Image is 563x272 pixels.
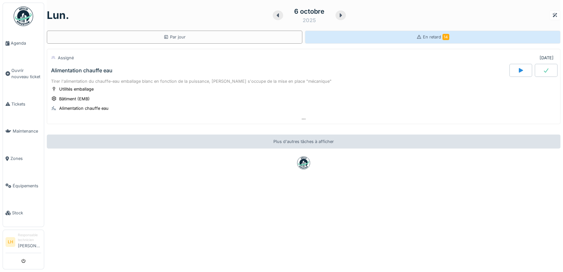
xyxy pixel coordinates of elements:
[11,40,41,46] span: Agenda
[13,128,41,134] span: Maintenance
[303,16,316,24] div: 2025
[11,67,41,80] span: Ouvrir nouveau ticket
[6,233,41,253] a: LH Responsable technicien[PERSON_NAME]
[47,9,69,21] h1: lun.
[11,101,41,107] span: Tickets
[164,34,186,40] div: Par jour
[3,30,44,57] a: Agenda
[51,78,556,84] div: Tirer l'alimentation du chauffe-eau emballage blanc en fonction de la puissance, [PERSON_NAME] s'...
[14,7,33,26] img: Badge_color-CXgf-gQk.svg
[540,55,554,61] div: [DATE]
[442,34,449,40] span: 14
[3,145,44,172] a: Zones
[51,67,112,74] div: Alimentation chauffe eau
[18,233,41,251] li: [PERSON_NAME]
[3,118,44,145] a: Maintenance
[3,172,44,200] a: Équipements
[47,135,560,149] div: Plus d'autres tâches à afficher
[58,55,74,61] div: Assigné
[297,156,310,169] img: badge-BVDL4wpA.svg
[294,7,324,16] div: 6 octobre
[18,233,41,243] div: Responsable technicien
[6,237,15,247] li: LH
[3,57,44,91] a: Ouvrir nouveau ticket
[423,35,449,39] span: En retard
[12,210,41,216] span: Stock
[59,105,109,111] div: Alimentation chauffe eau
[3,199,44,227] a: Stock
[13,183,41,189] span: Équipements
[10,155,41,162] span: Zones
[3,91,44,118] a: Tickets
[59,86,94,92] div: Utilités emballage
[59,96,90,102] div: Bâtiment (EMB)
